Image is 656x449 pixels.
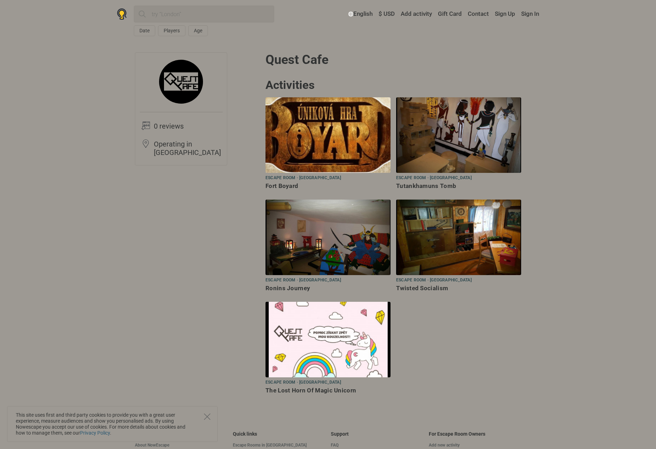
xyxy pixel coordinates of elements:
button: Players [158,25,185,36]
h6: Fort Boyard [265,182,391,190]
img: The Lost Horn Of Magic Unicorn [265,302,391,377]
span: Escape room · [GEOGRAPHIC_DATA] [265,276,341,284]
a: The Lost Horn Of Magic Unicorn Escape room · [GEOGRAPHIC_DATA] The Lost Horn Of Magic Unicorn [265,302,391,396]
h6: Tutankhamuns Tomb [396,182,521,190]
a: Add activity [399,8,434,20]
a: Add new activity [429,443,521,448]
button: Age [188,25,208,36]
a: Ronins Journey Escape room · [GEOGRAPHIC_DATA] Ronins Journey [265,200,391,293]
span: Escape room · [GEOGRAPHIC_DATA] [265,379,341,386]
a: Gift Card [436,8,464,20]
a: $ USD [377,8,396,20]
button: Close [204,414,210,420]
a: Fort Boyard Escape room · [GEOGRAPHIC_DATA] Fort Boyard [265,97,391,191]
img: Nowescape logo [117,8,127,20]
td: Operating in [GEOGRAPHIC_DATA] [154,139,223,161]
div: This site uses first and third party cookies to provide you with a great user experience, measure... [7,406,218,442]
span: Escape room · [GEOGRAPHIC_DATA] [396,276,472,284]
a: English [347,8,374,20]
a: Contact [466,8,491,20]
h2: Activities [265,78,521,92]
img: Tutankhamuns Tomb [396,97,521,173]
h6: Twisted Socialism [396,285,521,292]
h1: Quest Cafe [265,52,521,67]
h6: Ronins Journey [265,285,391,292]
h5: Quick links [233,431,325,437]
span: Escape room · [GEOGRAPHIC_DATA] [396,174,472,182]
h6: The Lost Horn Of Magic Unicorn [265,387,391,394]
a: FAQ [331,443,423,448]
a: Sign Up [493,8,517,20]
h5: Support [331,431,423,437]
img: Ronins Journey [265,200,391,275]
input: try “London” [134,6,274,22]
a: Privacy Policy [80,430,110,436]
h5: For Escape Room Owners [429,431,521,437]
a: Tutankhamuns Tomb Escape room · [GEOGRAPHIC_DATA] Tutankhamuns Tomb [396,97,521,191]
td: 0 reviews [154,121,223,139]
a: Sign In [519,8,539,20]
img: Twisted Socialism [396,200,521,275]
button: Date [134,25,155,36]
a: Escape Rooms in [GEOGRAPHIC_DATA] [233,443,325,448]
img: Fort Boyard [265,97,391,173]
a: About NowEscape [135,443,227,448]
span: Escape room · [GEOGRAPHIC_DATA] [265,174,341,182]
a: Twisted Socialism Escape room · [GEOGRAPHIC_DATA] Twisted Socialism [396,200,521,293]
img: English [348,12,353,17]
